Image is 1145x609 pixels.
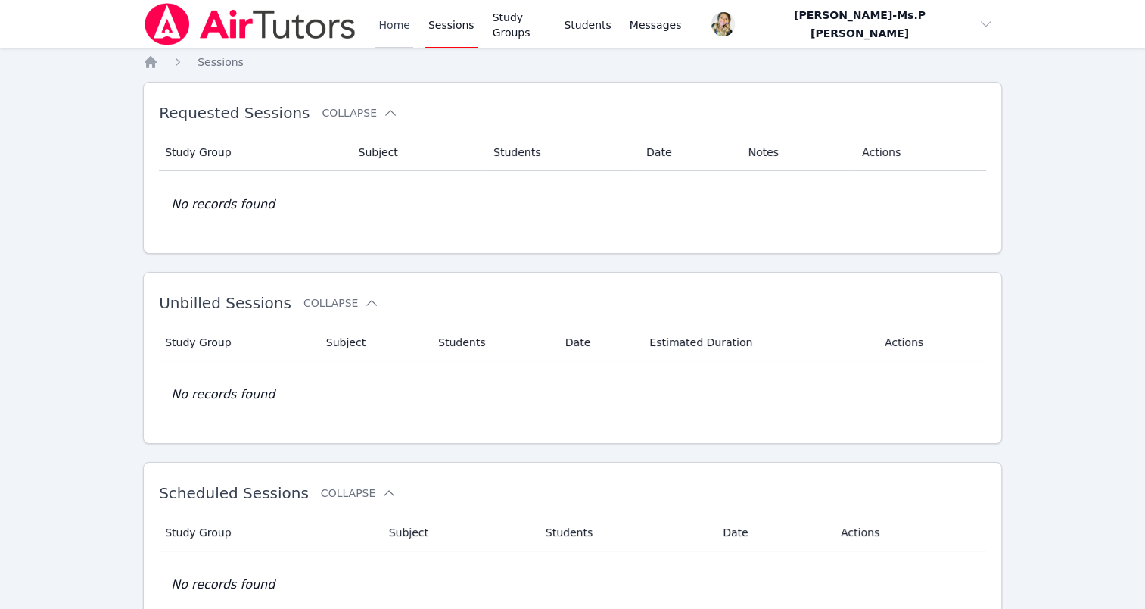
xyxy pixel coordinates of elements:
[143,3,357,45] img: Air Tutors
[159,134,349,171] th: Study Group
[832,514,986,551] th: Actions
[321,486,397,501] button: Collapse
[303,295,379,311] button: Collapse
[159,171,986,238] td: No records found
[198,55,244,70] a: Sessions
[159,361,986,428] td: No records found
[537,514,714,551] th: Students
[198,56,244,68] span: Sessions
[429,324,556,361] th: Students
[714,514,832,551] th: Date
[159,104,310,122] span: Requested Sessions
[484,134,637,171] th: Students
[853,134,986,171] th: Actions
[317,324,429,361] th: Subject
[159,484,309,502] span: Scheduled Sessions
[739,134,853,171] th: Notes
[350,134,485,171] th: Subject
[637,134,739,171] th: Date
[640,324,876,361] th: Estimated Duration
[322,105,397,120] button: Collapse
[630,17,682,33] span: Messages
[159,514,380,551] th: Study Group
[159,324,317,361] th: Study Group
[159,294,291,312] span: Unbilled Sessions
[556,324,641,361] th: Date
[380,514,537,551] th: Subject
[143,55,1002,70] nav: Breadcrumb
[876,324,986,361] th: Actions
